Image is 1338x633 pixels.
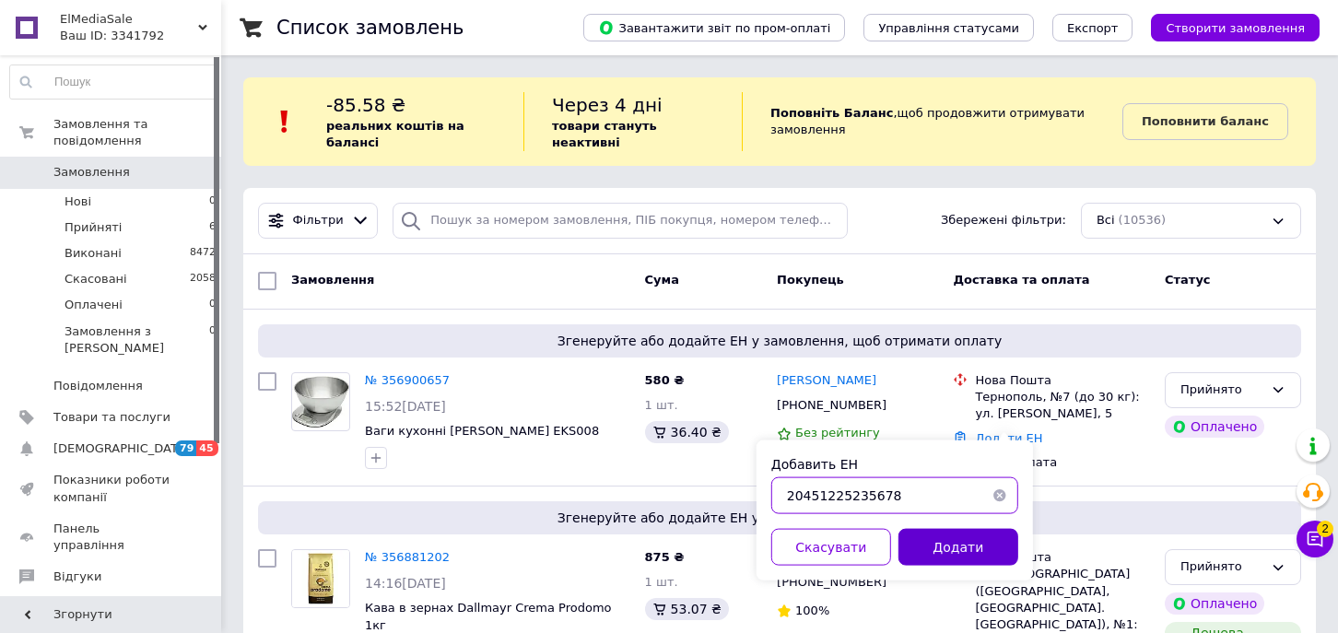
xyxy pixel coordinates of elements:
span: Фільтри [293,212,344,229]
span: Прийняті [65,219,122,236]
span: Без рейтингу [795,426,880,440]
b: Поповніть Баланс [770,106,893,120]
span: Нові [65,193,91,210]
a: Фото товару [291,372,350,431]
div: Оплачено [1165,592,1264,615]
span: Панель управління [53,521,170,554]
div: Тернополь, №7 (до 30 кг): ул. [PERSON_NAME], 5 [975,389,1150,422]
span: Повідомлення [53,378,143,394]
span: Замовлення з [PERSON_NAME] [65,323,209,357]
a: Додати ЕН [975,431,1042,445]
span: Згенеруйте або додайте ЕН у замовлення, щоб отримати оплату [265,509,1294,527]
span: ElMediaSale [60,11,198,28]
button: Чат з покупцем2 [1297,521,1333,557]
img: :exclamation: [271,108,299,135]
button: Додати [898,529,1018,566]
span: Замовлення [291,273,374,287]
span: 8472 [190,245,216,262]
button: Управління статусами [863,14,1034,41]
span: Замовлення та повідомлення [53,116,221,149]
span: Управління статусами [878,21,1019,35]
span: Статус [1165,273,1211,287]
a: [PERSON_NAME] [777,372,876,390]
div: Пром-оплата [975,454,1150,471]
span: Замовлення [53,164,130,181]
img: Фото товару [292,376,349,428]
span: 15:52[DATE] [365,399,446,414]
span: [PHONE_NUMBER] [777,575,886,589]
button: Очистить [981,477,1018,514]
span: (10536) [1119,213,1167,227]
span: 875 ₴ [645,550,685,564]
span: 580 ₴ [645,373,685,387]
h1: Список замовлень [276,17,464,39]
div: , щоб продовжити отримувати замовлення [742,92,1122,151]
span: 0 [209,323,216,357]
span: Cума [645,273,679,287]
button: Завантажити звіт по пром-оплаті [583,14,845,41]
a: Кава в зернах Dallmayr Crema Prodomo 1кг [365,601,612,632]
span: Експорт [1067,21,1119,35]
img: Фото товару [292,550,349,607]
div: Нова Пошта [975,549,1150,566]
span: 100% [795,604,829,617]
span: 0 [209,297,216,313]
span: [PHONE_NUMBER] [777,398,886,412]
div: Нова Пошта [975,372,1150,389]
a: № 356881202 [365,550,450,564]
a: Фото товару [291,549,350,608]
span: Виконані [65,245,122,262]
span: 45 [196,440,217,456]
div: 53.07 ₴ [645,598,729,620]
span: 6 [209,219,216,236]
span: Скасовані [65,271,127,287]
a: Поповнити баланс [1122,103,1288,140]
div: Прийнято [1180,557,1263,577]
span: 2058 [190,271,216,287]
input: Пошук [10,65,217,99]
span: 2 [1317,521,1333,537]
span: 1 шт. [645,575,678,589]
button: Створити замовлення [1151,14,1320,41]
span: Доставка та оплата [953,273,1089,287]
input: Пошук за номером замовлення, ПІБ покупця, номером телефону, Email, номером накладної [393,203,848,239]
span: 1 шт. [645,398,678,412]
span: Покупець [777,273,844,287]
span: 79 [175,440,196,456]
div: 36.40 ₴ [645,421,729,443]
b: Поповнити баланс [1142,114,1269,128]
span: Створити замовлення [1166,21,1305,35]
span: [DEMOGRAPHIC_DATA] [53,440,190,457]
div: Ваш ID: 3341792 [60,28,221,44]
span: Згенеруйте або додайте ЕН у замовлення, щоб отримати оплату [265,332,1294,350]
span: Всі [1097,212,1115,229]
span: Товари та послуги [53,409,170,426]
label: Добавить ЕН [771,457,858,472]
div: Прийнято [1180,381,1263,400]
a: Створити замовлення [1133,20,1320,34]
span: Збережені фільтри: [941,212,1066,229]
a: № 356900657 [365,373,450,387]
button: Експорт [1052,14,1133,41]
span: 0 [209,193,216,210]
span: Завантажити звіт по пром-оплаті [598,19,830,36]
div: Оплачено [1165,416,1264,438]
span: Через 4 дні [552,94,663,116]
span: 14:16[DATE] [365,576,446,591]
span: Показники роботи компанії [53,472,170,505]
b: товари стануть неактивні [552,119,657,149]
b: реальних коштів на балансі [326,119,464,149]
span: -85.58 ₴ [326,94,405,116]
button: Скасувати [771,529,891,566]
a: Ваги кухонні [PERSON_NAME] EKS008 [365,424,599,438]
span: Відгуки [53,569,101,585]
span: Оплачені [65,297,123,313]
